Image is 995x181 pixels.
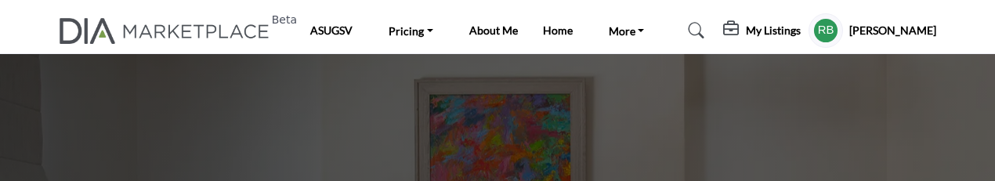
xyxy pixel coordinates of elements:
[272,13,297,27] h6: Beta
[469,24,518,37] a: About Me
[809,13,843,48] button: Show hide supplier dropdown
[60,18,278,44] a: Beta
[310,24,353,37] a: ASUGSV
[543,24,573,37] a: Home
[598,20,656,42] a: More
[849,23,936,38] h5: [PERSON_NAME]
[673,18,715,43] a: Search
[378,20,444,42] a: Pricing
[60,18,278,44] img: Site Logo
[723,21,801,40] div: My Listings
[746,24,801,38] h5: My Listings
